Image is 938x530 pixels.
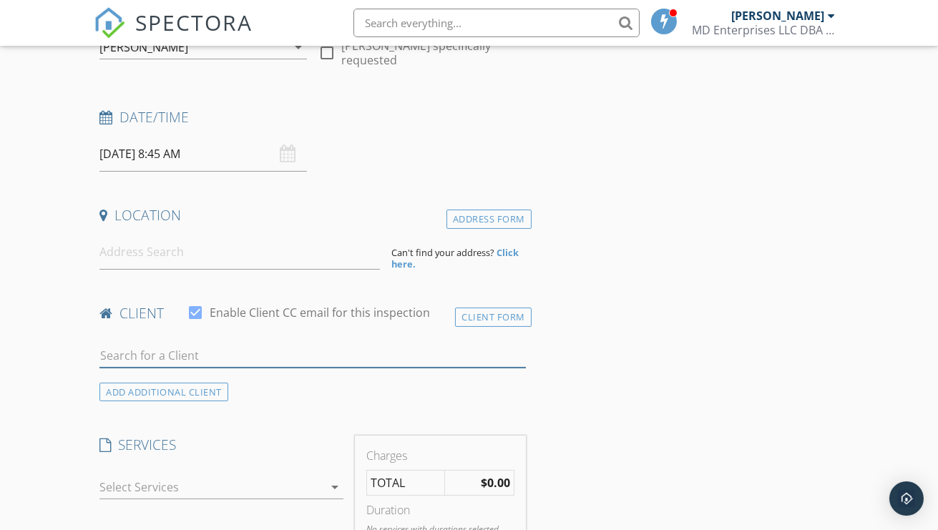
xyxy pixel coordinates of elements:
[366,501,514,519] div: Duration
[99,383,228,402] div: ADD ADDITIONAL client
[391,246,494,259] span: Can't find your address?
[692,23,835,37] div: MD Enterprises LLC DBA Noble Property Inspections
[99,206,526,225] h4: Location
[366,471,444,496] td: TOTAL
[99,235,380,270] input: Address Search
[353,9,640,37] input: Search everything...
[889,481,924,516] div: Open Intercom Messenger
[99,41,188,54] div: [PERSON_NAME]
[481,475,510,491] strong: $0.00
[290,39,307,56] i: arrow_drop_down
[455,308,532,327] div: Client Form
[366,447,514,464] div: Charges
[135,7,253,37] span: SPECTORA
[99,436,343,454] h4: SERVICES
[731,9,824,23] div: [PERSON_NAME]
[99,137,307,172] input: Select date
[391,246,519,270] strong: Click here.
[94,19,253,49] a: SPECTORA
[341,39,526,67] label: [PERSON_NAME] specifically requested
[446,210,532,229] div: Address Form
[94,7,125,39] img: The Best Home Inspection Software - Spectora
[326,479,343,496] i: arrow_drop_down
[99,344,526,368] input: Search for a Client
[99,304,526,323] h4: client
[210,305,430,320] label: Enable Client CC email for this inspection
[99,108,526,127] h4: Date/Time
